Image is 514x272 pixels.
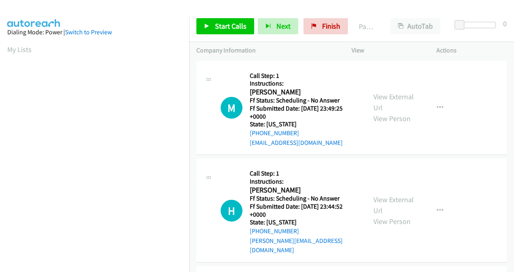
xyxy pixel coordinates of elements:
h5: Call Step: 1 [250,169,359,178]
button: Next [258,18,298,34]
a: Finish [303,18,348,34]
a: View Person [373,217,411,226]
h5: Ff Submitted Date: [DATE] 23:44:52 +0000 [250,203,359,218]
div: Delay between calls (in seconds) [459,22,496,28]
h5: Instructions: [250,80,359,88]
a: [PERSON_NAME][EMAIL_ADDRESS][DOMAIN_NAME] [250,237,343,254]
p: Paused [359,21,376,32]
div: Dialing Mode: Power | [7,27,182,37]
a: View External Url [373,195,414,215]
a: [PHONE_NUMBER] [250,129,299,137]
div: The call is yet to be attempted [221,200,242,222]
h1: H [221,200,242,222]
span: Next [276,21,291,31]
h5: Ff Status: Scheduling - No Answer [250,195,359,203]
span: Finish [322,21,340,31]
a: My Lists [7,45,32,54]
button: AutoTab [390,18,440,34]
a: Switch to Preview [65,28,112,36]
h2: [PERSON_NAME] [250,186,356,195]
h1: M [221,97,242,119]
h2: [PERSON_NAME] [250,88,356,97]
a: Start Calls [196,18,254,34]
a: [EMAIL_ADDRESS][DOMAIN_NAME] [250,139,343,146]
h5: State: [US_STATE] [250,218,359,226]
h5: State: [US_STATE] [250,120,359,128]
a: [PHONE_NUMBER] [250,227,299,235]
h5: Call Step: 1 [250,72,359,80]
span: Start Calls [215,21,246,31]
a: View External Url [373,92,414,112]
h5: Instructions: [250,178,359,186]
p: Company Information [196,46,337,55]
h5: Ff Status: Scheduling - No Answer [250,96,359,105]
a: View Person [373,114,411,123]
div: The call is yet to be attempted [221,97,242,119]
p: Actions [436,46,507,55]
div: 0 [503,18,507,29]
h5: Ff Submitted Date: [DATE] 23:49:25 +0000 [250,105,359,120]
p: View [352,46,422,55]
